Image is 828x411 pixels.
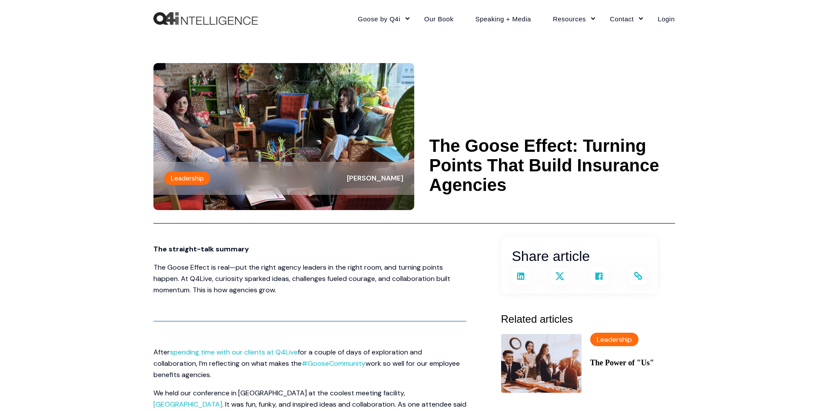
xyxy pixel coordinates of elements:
[590,333,638,346] label: Leadership
[153,400,222,409] a: [GEOGRAPHIC_DATA]
[153,262,466,296] p: The Goose Effect is real—put the right agency leaders in the right room, and turning points happe...
[164,172,210,185] label: Leadership
[153,388,466,410] p: We held our conference in [GEOGRAPHIC_DATA] at the coolest meeting facility, . It was fun, funky,...
[501,334,582,393] img: The concept of community
[429,136,675,195] h1: The Goose Effect: Turning Points That Build Insurance Agencies
[153,12,258,25] a: Back to Home
[590,358,654,368] a: The Power of "Us"
[347,174,403,183] span: [PERSON_NAME]
[170,348,298,357] a: spending time with our clients at Q4Live
[153,244,466,255] p: The straight-talk summary
[153,12,258,25] img: Q4intelligence, LLC logo
[302,359,366,368] a: #GooseCommunity
[153,347,466,381] p: After for a couple of days of exploration and collaboration, I’m reflecting on what makes the wor...
[153,63,414,210] img: People sitting on coaches having a conversation at Q4Live
[785,369,828,411] iframe: Chat Widget
[501,311,675,327] h3: Related articles
[512,245,647,267] h3: Share article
